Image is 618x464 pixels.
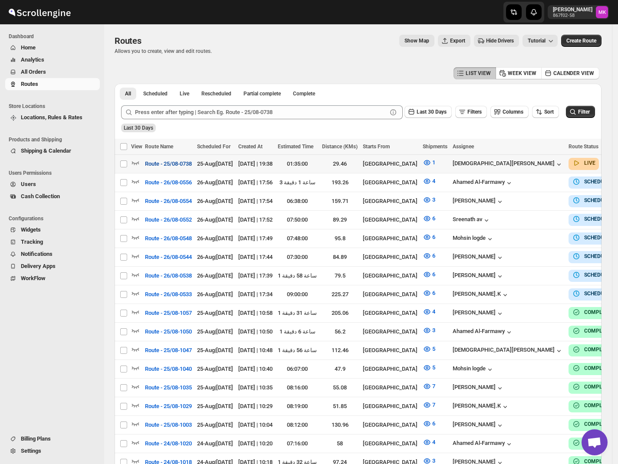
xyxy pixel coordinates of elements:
button: Route - 26/08-0538 [140,269,197,283]
span: 25-Aug | [DATE] [197,366,233,372]
button: SCHEDULED [572,233,614,242]
span: 6 [432,215,435,222]
span: Cash Collection [21,193,60,199]
div: [DATE] | 17:39 [238,271,273,280]
button: 6 [417,230,440,244]
button: 4 [417,435,440,449]
div: 07:50:00 [278,216,317,224]
b: SCHEDULED [584,253,614,259]
button: [PERSON_NAME] [453,197,504,206]
span: 4 [432,178,435,184]
span: Rescheduled [201,90,231,97]
div: 79.5 [322,271,358,280]
button: COMPLETE [572,420,611,428]
div: [DATE] | 10:29 [238,402,273,411]
span: 25-Aug | [DATE] [197,310,233,316]
span: 5 [432,364,435,371]
button: SCHEDULED [572,289,614,298]
div: [GEOGRAPHIC_DATA] [363,160,417,168]
span: Route - 26/08-0556 [145,178,192,187]
p: Allows you to create, view and edit routes. [115,48,212,55]
b: SCHEDULED [584,179,614,185]
span: Store Locations [9,103,100,110]
button: Filter [566,106,595,118]
button: [PERSON_NAME] [453,421,504,430]
button: 6 [417,249,440,263]
b: COMPLETE [584,346,611,353]
b: COMPLETE [584,402,611,408]
b: SCHEDULED [584,235,614,241]
span: 25-Aug | [DATE] [197,347,233,353]
span: View [131,144,142,150]
div: [GEOGRAPHIC_DATA] [363,216,417,224]
button: Mohsin logde [453,365,494,374]
div: [DATE] | 10:58 [238,309,273,317]
button: Route - 25/08-1029 [140,399,197,413]
span: 26-Aug | [DATE] [197,216,233,223]
b: COMPLETE [584,309,611,315]
div: [GEOGRAPHIC_DATA] [363,365,417,373]
button: Ahamed Al-Farmawy [453,328,513,337]
span: Partial complete [243,90,281,97]
button: Route - 25/08-1050 [140,325,197,339]
span: 25-Aug | [DATE] [197,160,233,167]
div: 51.85 [322,402,358,411]
button: Export [438,35,470,47]
span: Routes [115,36,141,46]
button: COMPLETE [572,438,611,447]
span: Route - 26/08-0538 [145,271,192,280]
span: Starts From [363,144,390,150]
span: Route - 26/08-0544 [145,253,192,261]
button: 6 [417,286,440,300]
button: Tutorial [523,35,558,47]
button: CALENDER VIEW [541,67,599,79]
span: Columns [503,109,523,115]
button: SCHEDULED [572,252,614,261]
p: 867f02-58 [553,13,592,18]
button: Widgets [5,224,100,236]
span: Delivery Apps [21,263,56,269]
div: 09:00:00 [278,290,317,299]
button: Route - 24/08-1020 [140,437,197,451]
span: Shipments [423,144,447,150]
span: Products and Shipping [9,136,100,143]
b: COMPLETE [584,365,611,371]
button: SCHEDULED [572,271,614,279]
span: 25-Aug | [DATE] [197,384,233,391]
span: 7 [432,402,435,408]
div: 47.9 [322,365,358,373]
button: COMPLETE [572,345,611,354]
div: [DATE] | 17:56 [238,178,273,187]
div: Mohsin logde [453,235,494,243]
button: [PERSON_NAME].K [453,291,510,299]
button: Hide Drivers [474,35,519,47]
span: 26-Aug | [DATE] [197,179,233,186]
button: 3 [417,193,440,207]
b: SCHEDULED [584,197,614,203]
div: 193.26 [322,178,358,187]
button: Notifications [5,248,100,260]
div: 06:38:00 [278,197,317,206]
button: Home [5,42,100,54]
div: 1 ساعة 58 دقيقة [278,271,317,280]
div: [GEOGRAPHIC_DATA] [363,327,417,336]
button: COMPLETE [572,364,611,373]
div: [GEOGRAPHIC_DATA] [363,178,417,187]
div: 84.89 [322,253,358,261]
span: All [125,90,131,97]
button: Last 30 Days [404,106,452,118]
button: LIST VIEW [454,67,496,79]
button: Route - 25/08-1040 [140,362,197,376]
div: [GEOGRAPHIC_DATA] [363,383,417,392]
div: 1 ساعة 6 دقيقة [278,327,317,336]
span: Route - 25/08-1050 [145,327,192,336]
span: 26-Aug | [DATE] [197,291,233,297]
span: Route - 25/08-1029 [145,402,192,411]
button: [PERSON_NAME] [453,272,504,281]
span: Export [450,37,465,44]
span: Tutorial [528,38,546,44]
button: All routes [120,88,136,100]
button: [DEMOGRAPHIC_DATA][PERSON_NAME] [453,346,563,355]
